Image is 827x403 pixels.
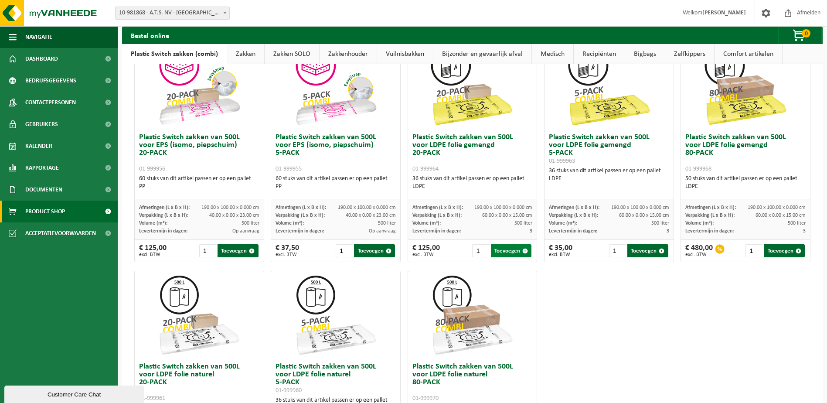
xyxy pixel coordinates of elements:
span: Bedrijfsgegevens [25,70,76,92]
span: Volume (m³): [549,221,577,226]
span: 500 liter [788,221,806,226]
img: 01-999970 [429,271,516,359]
span: Afmetingen (L x B x H): [685,205,736,210]
span: 01-999970 [412,395,439,402]
span: 190.00 x 100.00 x 0.000 cm [748,205,806,210]
button: Toevoegen [491,244,531,257]
span: Rapportage [25,157,59,179]
span: Verpakking (L x B x H): [276,213,325,218]
span: Levertermijn in dagen: [276,229,324,234]
span: 40.00 x 0.00 x 23.00 cm [346,213,396,218]
a: Plastic Switch zakken (combi) [122,44,227,64]
span: Navigatie [25,26,52,48]
span: Volume (m³): [412,221,441,226]
span: 190.00 x 100.00 x 0.000 cm [611,205,669,210]
span: excl. BTW [549,252,572,257]
input: 1 [336,244,353,257]
button: Toevoegen [218,244,258,257]
span: Volume (m³): [685,221,714,226]
span: 10-981868 - A.T.S. NV - HAMME - HAMME [115,7,230,20]
span: 40.00 x 0.00 x 23.00 cm [209,213,259,218]
div: € 37,50 [276,244,299,257]
div: 60 stuks van dit artikel passen er op een pallet [139,175,259,191]
span: Gebruikers [25,113,58,135]
h3: Plastic Switch zakken van 500L voor LDPE folie naturel 5-PACK [276,363,396,394]
span: Afmetingen (L x B x H): [276,205,326,210]
span: Op aanvraag [369,229,396,234]
div: LDPE [549,175,669,183]
span: Dashboard [25,48,58,70]
span: 500 liter [378,221,396,226]
span: Levertermijn in dagen: [685,229,734,234]
span: Afmetingen (L x B x H): [412,205,463,210]
span: 60.00 x 0.00 x 15.00 cm [482,213,532,218]
span: Contactpersonen [25,92,76,113]
h2: Bestel online [122,27,178,44]
span: 01-999956 [139,166,165,172]
span: Verpakking (L x B x H): [412,213,462,218]
span: 10-981868 - A.T.S. NV - HAMME - HAMME [116,7,229,19]
div: 60 stuks van dit artikel passen er op een pallet [276,175,396,191]
a: Zakken SOLO [265,44,319,64]
span: 3 [530,229,532,234]
h3: Plastic Switch zakken van 500L voor LDPE folie naturel 20-PACK [139,363,259,402]
span: 60.00 x 0.00 x 15.00 cm [756,213,806,218]
a: Recipiënten [574,44,625,64]
span: Afmetingen (L x B x H): [549,205,599,210]
span: 01-999960 [276,387,302,394]
span: 01-999963 [549,158,575,164]
span: Volume (m³): [139,221,167,226]
span: 01-999961 [139,395,165,402]
div: 36 stuks van dit artikel passen er op een pallet [412,175,533,191]
span: Kalender [25,135,52,157]
button: Toevoegen [354,244,395,257]
span: 01-999968 [685,166,711,172]
input: 1 [745,244,763,257]
img: 01-999956 [156,42,243,129]
span: Documenten [25,179,62,201]
span: 3 [667,229,669,234]
h3: Plastic Switch zakken van 500L voor LDPE folie gemengd 80-PACK [685,133,806,173]
div: € 35,00 [549,244,572,257]
h3: Plastic Switch zakken van 500L voor EPS (isomo, piepschuim) 5-PACK [276,133,396,173]
a: Comfort artikelen [715,44,782,64]
div: € 480,00 [685,244,713,257]
h3: Plastic Switch zakken van 500L voor EPS (isomo, piepschuim) 20-PACK [139,133,259,173]
a: Zakkenhouder [320,44,377,64]
img: 01-999955 [292,42,379,129]
img: 01-999964 [429,42,516,129]
h3: Plastic Switch zakken van 500L voor LDPE folie naturel 80-PACK [412,363,533,402]
div: 36 stuks van dit artikel passen er op een pallet [549,167,669,183]
input: 1 [609,244,626,257]
div: LDPE [685,183,806,191]
span: 01-999955 [276,166,302,172]
strong: [PERSON_NAME] [702,10,746,16]
span: Op aanvraag [232,229,259,234]
span: 190.00 x 100.00 x 0.000 cm [338,205,396,210]
button: 0 [778,27,822,44]
span: excl. BTW [276,252,299,257]
span: 500 liter [242,221,259,226]
a: Bigbags [625,44,665,64]
div: 50 stuks van dit artikel passen er op een pallet [685,175,806,191]
h3: Plastic Switch zakken van 500L voor LDPE folie gemengd 5-PACK [549,133,669,165]
span: 60.00 x 0.00 x 15.00 cm [619,213,669,218]
h3: Plastic Switch zakken van 500L voor LDPE folie gemengd 20-PACK [412,133,533,173]
span: excl. BTW [685,252,713,257]
span: Verpakking (L x B x H): [549,213,598,218]
span: 01-999964 [412,166,439,172]
span: Volume (m³): [276,221,304,226]
a: Zelfkippers [665,44,714,64]
input: 1 [199,244,217,257]
input: 1 [472,244,490,257]
span: 190.00 x 100.00 x 0.000 cm [201,205,259,210]
span: Levertermijn in dagen: [139,229,187,234]
span: Acceptatievoorwaarden [25,222,96,244]
button: Toevoegen [764,244,805,257]
a: Vuilnisbakken [377,44,433,64]
a: Zakken [227,44,264,64]
span: Levertermijn in dagen: [549,229,597,234]
span: 500 liter [514,221,532,226]
img: 01-999968 [702,42,789,129]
